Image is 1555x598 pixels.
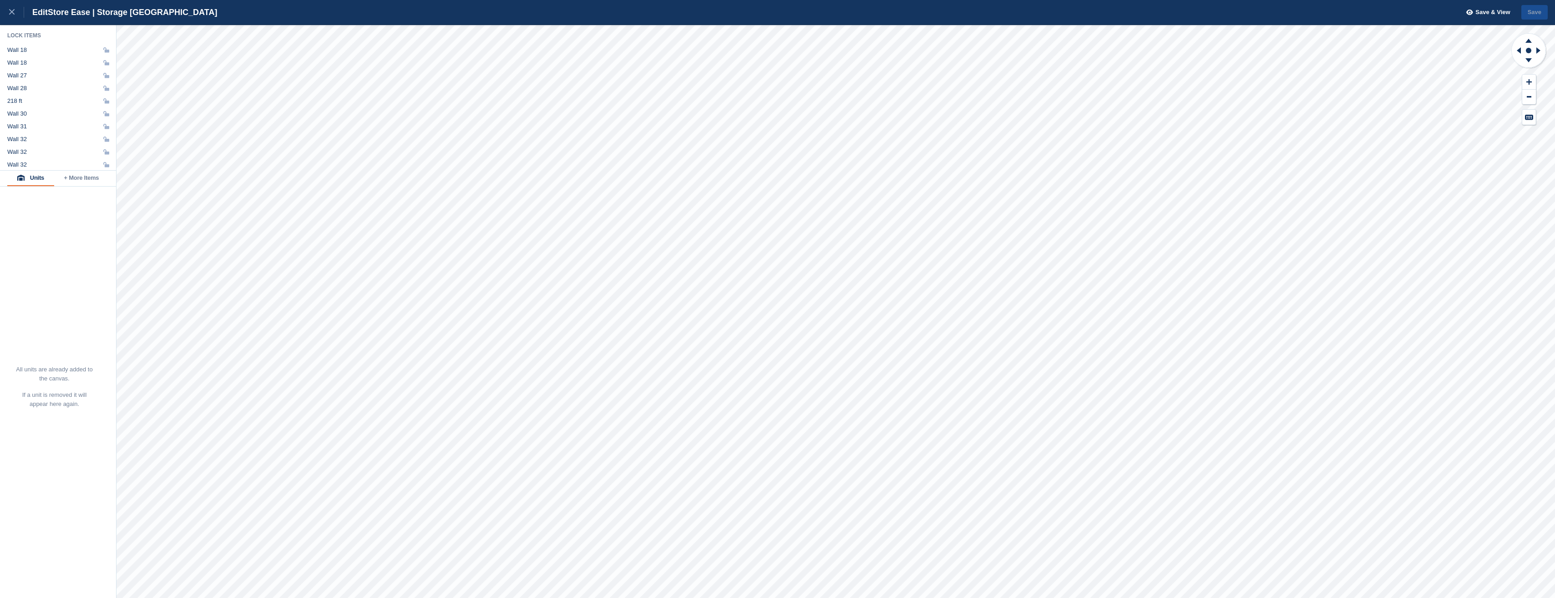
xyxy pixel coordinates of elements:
div: Wall 31 [7,123,27,130]
div: Wall 27 [7,72,27,79]
button: Save [1521,5,1548,20]
p: If a unit is removed it will appear here again. [15,390,93,409]
span: Save & View [1475,8,1510,17]
div: Lock Items [7,32,109,39]
p: All units are already added to the canvas. [15,365,93,383]
button: Save & View [1461,5,1510,20]
div: Wall 28 [7,85,27,92]
div: Wall 32 [7,136,27,143]
button: Keyboard Shortcuts [1522,110,1536,125]
div: Wall 30 [7,110,27,117]
div: Wall 32 [7,148,27,156]
div: Wall 18 [7,59,27,66]
button: Zoom Out [1522,90,1536,105]
button: Zoom In [1522,75,1536,90]
div: 218 ft [7,97,22,105]
div: Wall 18 [7,46,27,54]
div: Wall 32 [7,161,27,168]
button: + More Items [54,171,109,186]
div: Edit Store Ease | Storage [GEOGRAPHIC_DATA] [24,7,217,18]
button: Units [7,171,54,186]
